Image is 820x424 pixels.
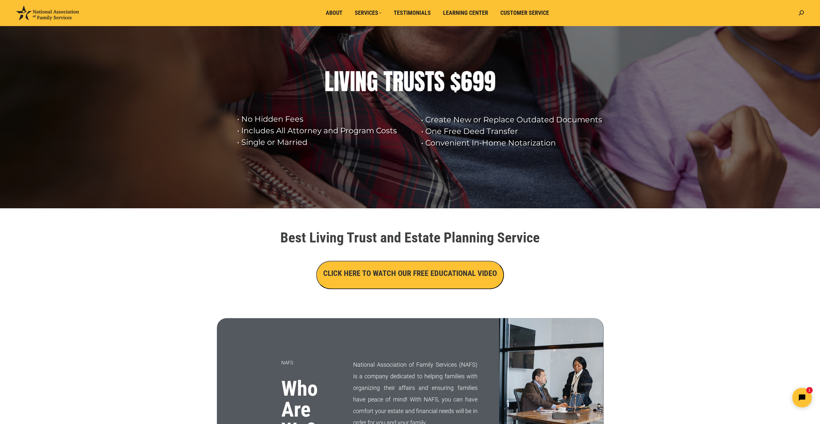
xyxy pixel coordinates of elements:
div: I [350,69,355,94]
span: Testimonials [394,9,431,16]
div: $ [450,69,461,94]
button: CLICK HERE TO WATCH OUR FREE EDUCATIONAL VIDEO [316,261,504,289]
rs-layer: • No Hidden Fees • Includes All Attorney and Program Costs • Single or Married [237,113,413,148]
h1: Best Living Trust and Estate Planning Service [230,231,591,245]
div: T [425,69,434,94]
p: NAFS [281,357,337,369]
div: 9 [472,69,484,94]
div: L [324,69,334,94]
a: Customer Service [496,7,554,19]
div: G [367,69,378,94]
div: I [334,69,339,94]
h3: CLICK HERE TO WATCH OUR FREE EDUCATIONAL VIDEO [323,268,497,279]
div: 6 [461,69,472,94]
div: N [355,69,367,94]
div: S [434,69,445,94]
a: CLICK HERE TO WATCH OUR FREE EDUCATIONAL VIDEO [316,270,504,277]
div: S [414,69,425,94]
a: About [321,7,347,19]
a: Learning Center [439,7,493,19]
div: T [383,69,392,94]
span: Learning Center [443,9,488,16]
img: National Association of Family Services [16,5,79,20]
span: Services [355,9,381,16]
div: V [339,69,350,94]
div: U [403,69,414,94]
div: R [392,69,403,94]
rs-layer: • Create New or Replace Outdated Documents • One Free Deed Transfer • Convenient In-Home Notariza... [421,114,608,149]
div: 9 [484,69,496,94]
a: Testimonials [389,7,435,19]
span: Customer Service [500,9,549,16]
iframe: Tidio Chat [706,382,817,413]
span: About [326,9,342,16]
